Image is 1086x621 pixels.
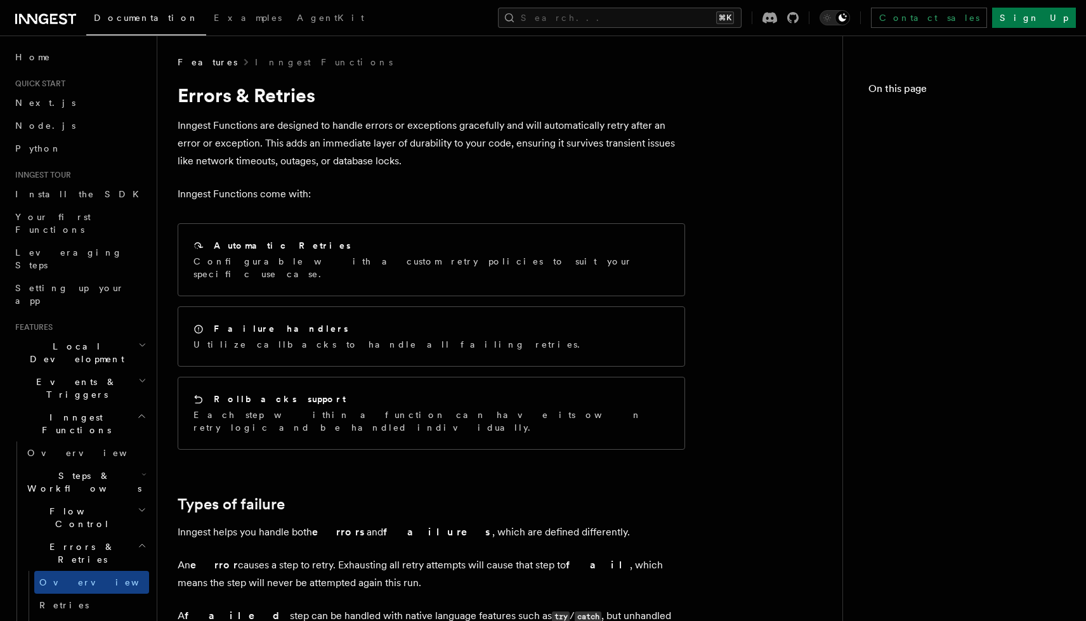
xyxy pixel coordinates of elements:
a: Node.js [10,114,149,137]
a: Sign Up [992,8,1076,28]
a: Types of failure [178,495,285,513]
span: Overview [27,448,158,458]
p: Configurable with a custom retry policies to suit your specific use case. [193,255,669,280]
a: Documentation [86,4,206,36]
a: Your first Functions [10,206,149,241]
button: Search...⌘K [498,8,742,28]
span: Next.js [15,98,75,108]
span: Flow Control [22,505,138,530]
h2: Failure handlers [214,322,348,335]
span: Install the SDK [15,189,147,199]
a: Rollbacks supportEach step within a function can have its own retry logic and be handled individu... [178,377,685,450]
a: Home [10,46,149,69]
a: Setting up your app [10,277,149,312]
span: Overview [39,577,170,587]
span: Quick start [10,79,65,89]
p: Utilize callbacks to handle all failing retries. [193,338,587,351]
p: Inngest helps you handle both and , which are defined differently. [178,523,685,541]
span: Steps & Workflows [22,469,141,495]
kbd: ⌘K [716,11,734,24]
span: AgentKit [297,13,364,23]
span: Node.js [15,121,75,131]
a: Python [10,137,149,160]
a: Leveraging Steps [10,241,149,277]
a: Automatic RetriesConfigurable with a custom retry policies to suit your specific use case. [178,223,685,296]
button: Inngest Functions [10,406,149,441]
strong: errors [312,526,367,538]
span: Local Development [10,340,138,365]
span: Events & Triggers [10,376,138,401]
span: Inngest Functions [10,411,137,436]
span: Retries [39,600,89,610]
span: Setting up your app [15,283,124,306]
p: Each step within a function can have its own retry logic and be handled individually. [193,409,669,434]
a: Next.js [10,91,149,114]
h1: Errors & Retries [178,84,685,107]
a: Overview [34,571,149,594]
a: Inngest Functions [255,56,393,69]
p: An causes a step to retry. Exhausting all retry attempts will cause that step to , which means th... [178,556,685,592]
a: Overview [22,441,149,464]
span: Python [15,143,62,154]
span: Features [10,322,53,332]
span: Features [178,56,237,69]
button: Toggle dark mode [820,10,850,25]
p: Inngest Functions are designed to handle errors or exceptions gracefully and will automatically r... [178,117,685,170]
p: Inngest Functions come with: [178,185,685,203]
a: Contact sales [871,8,987,28]
a: AgentKit [289,4,372,34]
strong: fail [566,559,630,571]
h2: Rollbacks support [214,393,346,405]
strong: failures [383,526,492,538]
a: Failure handlersUtilize callbacks to handle all failing retries. [178,306,685,367]
h4: On this page [868,81,1061,101]
button: Steps & Workflows [22,464,149,500]
a: Retries [34,594,149,617]
span: Leveraging Steps [15,247,122,270]
button: Events & Triggers [10,370,149,406]
h2: Automatic Retries [214,239,351,252]
span: Your first Functions [15,212,91,235]
a: Examples [206,4,289,34]
span: Home [15,51,51,63]
strong: error [190,559,238,571]
span: Documentation [94,13,199,23]
a: Install the SDK [10,183,149,206]
span: Examples [214,13,282,23]
span: Inngest tour [10,170,71,180]
button: Errors & Retries [22,535,149,571]
button: Local Development [10,335,149,370]
button: Flow Control [22,500,149,535]
span: Errors & Retries [22,540,138,566]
